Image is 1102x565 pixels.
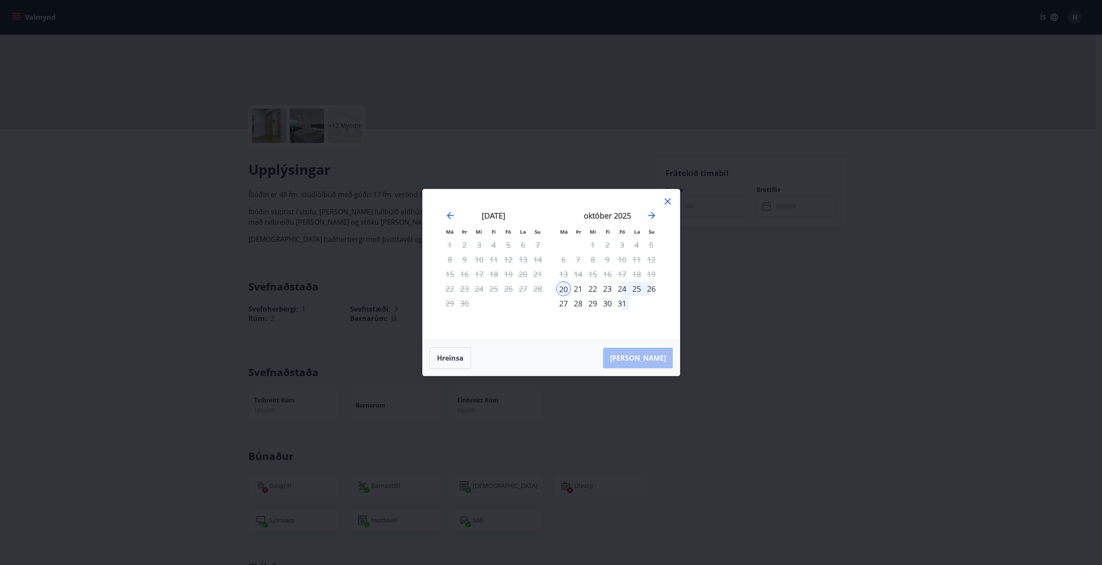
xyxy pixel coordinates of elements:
[585,281,600,296] div: 22
[600,267,615,281] td: Not available. fimmtudagur, 16. október 2025
[615,281,629,296] td: Choose föstudagur, 24. október 2025 as your check-out date. It’s available.
[516,238,530,252] td: Not available. laugardagur, 6. september 2025
[472,252,486,267] td: Not available. miðvikudagur, 10. september 2025
[472,238,486,252] td: Not available. miðvikudagur, 3. september 2025
[476,228,482,235] small: Mi
[443,296,457,311] td: Not available. mánudagur, 29. september 2025
[443,238,457,252] td: Not available. mánudagur, 1. september 2025
[619,228,625,235] small: Fö
[486,238,501,252] td: Not available. fimmtudagur, 4. september 2025
[457,296,472,311] td: Not available. þriðjudagur, 30. september 2025
[606,228,610,235] small: Fi
[520,228,526,235] small: La
[516,252,530,267] td: Not available. laugardagur, 13. september 2025
[486,281,501,296] td: Not available. fimmtudagur, 25. september 2025
[629,238,644,252] td: Not available. laugardagur, 4. október 2025
[501,281,516,296] td: Not available. föstudagur, 26. september 2025
[486,252,501,267] div: Aðeins útritun í boði
[585,238,600,252] td: Not available. miðvikudagur, 1. október 2025
[472,267,486,281] td: Not available. miðvikudagur, 17. september 2025
[501,267,516,281] div: Aðeins útritun í boði
[600,238,615,252] td: Not available. fimmtudagur, 2. október 2025
[585,267,600,281] td: Not available. miðvikudagur, 15. október 2025
[516,281,530,296] td: Not available. laugardagur, 27. september 2025
[600,281,615,296] td: Choose fimmtudagur, 23. október 2025 as your check-out date. It’s available.
[486,267,501,281] td: Not available. fimmtudagur, 18. september 2025
[600,296,615,311] div: 30
[571,296,585,311] div: 28
[571,296,585,311] td: Choose þriðjudagur, 28. október 2025 as your check-out date. It’s available.
[615,281,629,296] div: 24
[571,252,585,267] td: Not available. þriðjudagur, 7. október 2025
[615,252,629,267] td: Not available. föstudagur, 10. október 2025
[576,228,581,235] small: Þr
[571,281,585,296] td: Choose þriðjudagur, 21. október 2025 as your check-out date. It’s available.
[457,267,472,281] td: Not available. þriðjudagur, 16. september 2025
[556,296,571,311] td: Choose mánudagur, 27. október 2025 as your check-out date. It’s available.
[600,296,615,311] td: Choose fimmtudagur, 30. október 2025 as your check-out date. It’s available.
[590,228,596,235] small: Mi
[585,296,600,311] div: 29
[457,252,472,267] td: Not available. þriðjudagur, 9. september 2025
[482,210,505,221] strong: [DATE]
[644,238,659,252] td: Not available. sunnudagur, 5. október 2025
[457,238,472,252] td: Not available. þriðjudagur, 2. september 2025
[443,296,457,311] div: Aðeins útritun í boði
[644,267,659,281] td: Not available. sunnudagur, 19. október 2025
[644,281,659,296] div: 26
[535,228,541,235] small: Su
[644,267,659,281] div: Aðeins útritun í boði
[634,228,640,235] small: La
[629,252,644,267] td: Not available. laugardagur, 11. október 2025
[571,281,585,296] div: 21
[462,228,467,235] small: Þr
[443,281,457,296] td: Not available. mánudagur, 22. september 2025
[644,252,659,267] td: Not available. sunnudagur, 12. október 2025
[501,252,516,267] td: Not available. föstudagur, 12. september 2025
[556,281,571,296] td: Selected as start date. mánudagur, 20. október 2025
[556,281,571,296] div: Aðeins innritun í boði
[530,267,545,281] td: Not available. sunnudagur, 21. september 2025
[433,200,669,330] div: Calendar
[615,296,629,311] div: 31
[629,267,644,281] td: Not available. laugardagur, 18. október 2025
[644,238,659,252] div: Aðeins útritun í boði
[556,252,571,267] td: Not available. mánudagur, 6. október 2025
[647,210,657,221] div: Move forward to switch to the next month.
[585,296,600,311] td: Choose miðvikudagur, 29. október 2025 as your check-out date. It’s available.
[443,252,457,267] td: Not available. mánudagur, 8. september 2025
[501,238,516,252] td: Not available. föstudagur, 5. september 2025
[585,252,600,267] td: Not available. miðvikudagur, 8. október 2025
[644,281,659,296] td: Choose sunnudagur, 26. október 2025 as your check-out date. It’s available.
[457,238,472,252] div: Aðeins útritun í boði
[443,267,457,281] td: Not available. mánudagur, 15. september 2025
[472,281,486,296] td: Not available. miðvikudagur, 24. september 2025
[615,296,629,311] td: Choose föstudagur, 31. október 2025 as your check-out date. It’s available.
[556,267,571,281] td: Not available. mánudagur, 13. október 2025
[585,281,600,296] td: Choose miðvikudagur, 22. október 2025 as your check-out date. It’s available.
[516,267,530,281] td: Not available. laugardagur, 20. september 2025
[457,281,472,296] td: Not available. þriðjudagur, 23. september 2025
[530,238,545,252] td: Not available. sunnudagur, 7. september 2025
[571,267,585,281] td: Not available. þriðjudagur, 14. október 2025
[615,238,629,252] td: Not available. föstudagur, 3. október 2025
[560,228,568,235] small: Má
[530,252,545,267] td: Not available. sunnudagur, 14. september 2025
[629,281,644,296] div: 25
[600,281,615,296] div: 23
[530,281,545,296] td: Not available. sunnudagur, 28. september 2025
[492,228,496,235] small: Fi
[446,228,454,235] small: Má
[629,281,644,296] td: Choose laugardagur, 25. október 2025 as your check-out date. It’s available.
[501,267,516,281] td: Not available. föstudagur, 19. september 2025
[615,267,629,281] td: Not available. föstudagur, 17. október 2025
[556,296,571,311] div: 27
[649,228,655,235] small: Su
[445,210,455,221] div: Move backward to switch to the previous month.
[584,210,631,221] strong: október 2025
[505,228,511,235] small: Fö
[600,252,615,267] td: Not available. fimmtudagur, 9. október 2025
[430,347,471,369] button: Hreinsa
[486,252,501,267] td: Not available. fimmtudagur, 11. september 2025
